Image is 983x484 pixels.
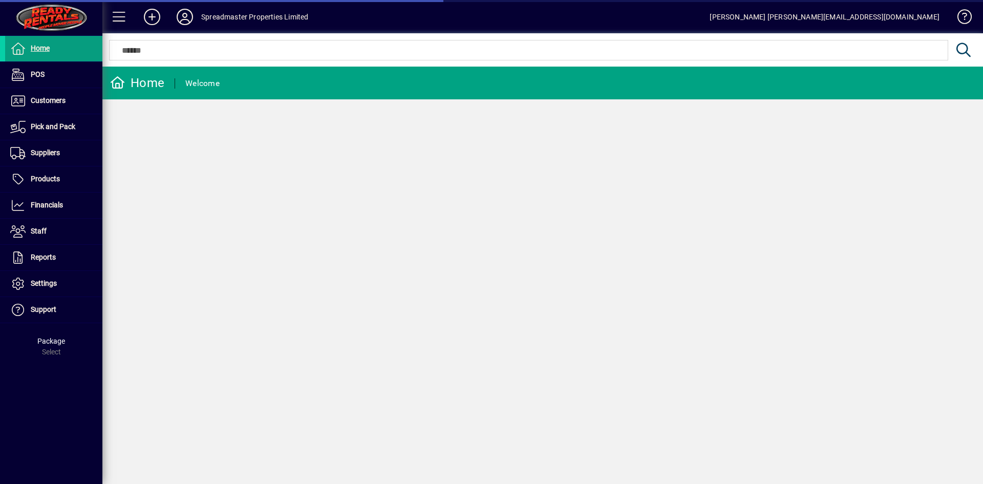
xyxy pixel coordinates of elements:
div: Spreadmaster Properties Limited [201,9,308,25]
span: Financials [31,201,63,209]
span: Pick and Pack [31,122,75,131]
div: Home [110,75,164,91]
a: Staff [5,219,102,244]
a: Knowledge Base [950,2,970,35]
a: Support [5,297,102,323]
span: Products [31,175,60,183]
a: Suppliers [5,140,102,166]
span: Reports [31,253,56,261]
a: Financials [5,193,102,218]
span: Package [37,337,65,345]
span: Staff [31,227,47,235]
a: Pick and Pack [5,114,102,140]
a: Settings [5,271,102,297]
button: Add [136,8,168,26]
a: Products [5,166,102,192]
div: Welcome [185,75,220,92]
button: Profile [168,8,201,26]
span: Support [31,305,56,313]
a: Reports [5,245,102,270]
span: POS [31,70,45,78]
a: Customers [5,88,102,114]
span: Settings [31,279,57,287]
div: [PERSON_NAME] [PERSON_NAME][EMAIL_ADDRESS][DOMAIN_NAME] [710,9,939,25]
span: Suppliers [31,149,60,157]
span: Home [31,44,50,52]
a: POS [5,62,102,88]
span: Customers [31,96,66,104]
